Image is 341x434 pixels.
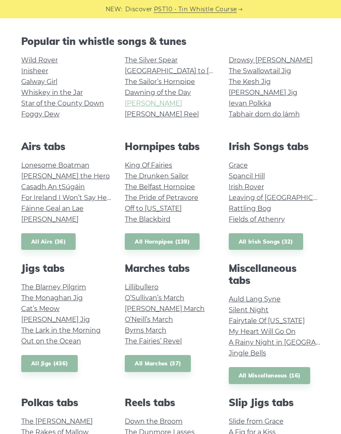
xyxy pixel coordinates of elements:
a: Lonesome Boatman [21,161,89,169]
span: Discover [125,5,153,14]
a: All Airs (36) [21,233,76,250]
a: Galway Girl [21,78,57,86]
a: Fairytale Of [US_STATE] [229,317,305,325]
a: Tabhair dom do lámh [229,110,300,118]
a: All Jigs (436) [21,355,78,372]
a: Whiskey in the Jar [21,89,83,96]
a: The Silver Spear [125,56,178,64]
h2: Irish Songs tabs [229,141,320,153]
a: The [PERSON_NAME] [21,417,93,425]
a: The Kesh Jig [229,78,271,86]
a: Fields of Athenry [229,215,285,223]
a: [PERSON_NAME] the Hero [21,172,110,180]
a: Down the Broom [125,417,183,425]
h2: Jigs tabs [21,262,112,274]
a: Casadh An tSúgáin [21,183,85,191]
a: [GEOGRAPHIC_DATA] to [GEOGRAPHIC_DATA] [125,67,278,75]
a: All Hornpipes (139) [125,233,200,250]
a: [PERSON_NAME] [21,215,79,223]
a: Star of the County Down [21,99,104,107]
a: O’Sullivan’s March [125,294,184,302]
a: King Of Fairies [125,161,172,169]
a: Wild Rover [21,56,58,64]
a: Lillibullero [125,283,158,291]
h2: Airs tabs [21,141,112,153]
a: [PERSON_NAME] Reel [125,110,199,118]
h2: Slip Jigs tabs [229,397,320,409]
h2: Miscellaneous tabs [229,262,320,286]
a: Leaving of [GEOGRAPHIC_DATA] [229,194,336,202]
h2: Polkas tabs [21,397,112,409]
a: PST10 - Tin Whistle Course [154,5,237,14]
a: Irish Rover [229,183,264,191]
a: [PERSON_NAME] [125,99,182,107]
a: The Lark in the Morning [21,326,101,334]
a: [PERSON_NAME] March [125,305,205,313]
a: Cat’s Meow [21,305,59,313]
h2: Popular tin whistle songs & tunes [21,35,320,47]
h2: Reels tabs [125,397,216,409]
a: The Swallowtail Jig [229,67,291,75]
a: Off to [US_STATE] [125,205,182,212]
a: All Miscellaneous (16) [229,367,311,384]
a: The Blarney Pilgrim [21,283,86,291]
h2: Hornpipes tabs [125,141,216,153]
span: NEW: [106,5,123,14]
a: Grace [229,161,248,169]
a: All Irish Songs (32) [229,233,303,250]
a: The Sailor’s Hornpipe [125,78,195,86]
a: Byrns March [125,326,166,334]
a: The Fairies’ Revel [125,337,182,345]
a: Auld Lang Syne [229,295,281,303]
a: The Drunken Sailor [125,172,188,180]
a: All Marches (37) [125,355,191,372]
a: Out on the Ocean [21,337,81,345]
a: The Blackbird [125,215,170,223]
a: Silent Night [229,306,269,314]
a: [PERSON_NAME] Jig [229,89,297,96]
a: Fáinne Geal an Lae [21,205,84,212]
a: Drowsy [PERSON_NAME] [229,56,313,64]
a: [PERSON_NAME] Jig [21,316,90,323]
a: My Heart Will Go On [229,328,296,335]
a: The Belfast Hornpipe [125,183,195,191]
a: The Monaghan Jig [21,294,83,302]
a: O’Neill’s March [125,316,173,323]
a: Inisheer [21,67,48,75]
a: The Pride of Petravore [125,194,198,202]
a: For Ireland I Won’t Say Her Name [21,194,131,202]
a: Rattling Bog [229,205,271,212]
a: Jingle Bells [229,349,266,357]
a: Dawning of the Day [125,89,191,96]
a: Spancil Hill [229,172,265,180]
a: Ievan Polkka [229,99,271,107]
h2: Marches tabs [125,262,216,274]
a: Slide from Grace [229,417,284,425]
a: Foggy Dew [21,110,59,118]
